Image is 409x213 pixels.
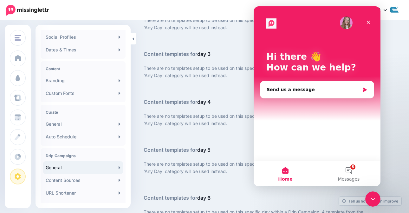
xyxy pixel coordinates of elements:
p: There are no templates setup to be used on this specific day within a Drip Campaign. A template f... [144,160,372,175]
p: There are no templates setup to be used on this specific day within a Drip Campaign. A template f... [144,17,372,31]
h5: Content templates for [144,98,372,106]
span: day 4 [197,99,211,105]
span: day 6 [197,195,211,201]
a: Branding [43,74,123,87]
a: URL Shortener [43,187,123,199]
img: Missinglettr [6,5,49,16]
h5: Content templates for [144,194,372,202]
a: General [43,161,123,174]
a: Custom Fonts [43,87,123,100]
iframe: Intercom live chat [254,6,380,186]
a: Auto Schedule [43,130,123,143]
a: Social Profiles [43,31,123,43]
h5: Content templates for [144,50,372,58]
a: My Account [345,3,399,18]
h4: Curate [46,110,120,115]
p: There are no templates setup to be used on this specific day within a Drip Campaign. A template f... [144,112,372,127]
a: Schedule Templates [43,199,123,212]
a: Tell us how we can improve [339,197,401,205]
h4: Drip Campaigns [46,153,120,158]
p: There are no templates setup to be used on this specific day within a Drip Campaign. A template f... [144,64,372,79]
a: Content Sources [43,174,123,187]
h4: Content [46,66,120,71]
h5: Content templates for [144,146,372,154]
iframe: Intercom live chat [365,191,380,207]
span: day 3 [197,51,211,57]
span: day 5 [197,147,211,153]
img: menu.png [15,35,21,41]
a: Dates & Times [43,43,123,56]
a: General [43,118,123,130]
